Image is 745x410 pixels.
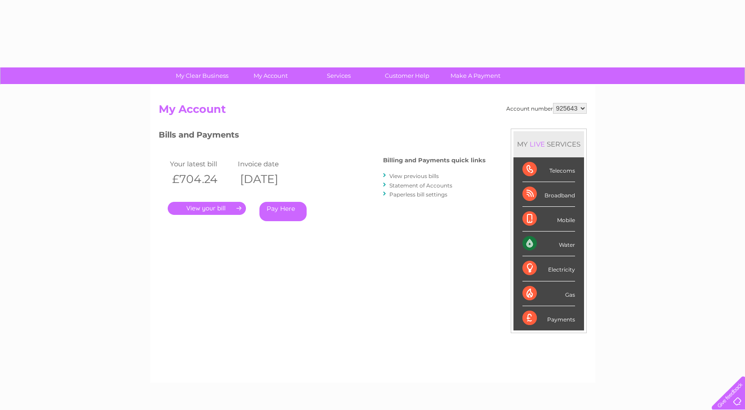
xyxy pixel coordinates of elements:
a: Make A Payment [438,67,513,84]
div: LIVE [528,140,547,148]
div: Broadband [522,182,575,207]
div: Gas [522,281,575,306]
td: Your latest bill [168,158,236,170]
a: Services [302,67,376,84]
a: . [168,202,246,215]
h3: Bills and Payments [159,129,486,144]
div: Telecoms [522,157,575,182]
h4: Billing and Payments quick links [383,157,486,164]
a: My Clear Business [165,67,239,84]
div: Payments [522,306,575,330]
a: Statement of Accounts [389,182,452,189]
th: £704.24 [168,170,236,188]
a: View previous bills [389,173,439,179]
div: MY SERVICES [513,131,584,157]
h2: My Account [159,103,587,120]
div: Electricity [522,256,575,281]
div: Water [522,232,575,256]
a: Paperless bill settings [389,191,447,198]
div: Account number [506,103,587,114]
div: Mobile [522,207,575,232]
td: Invoice date [236,158,303,170]
a: Pay Here [259,202,307,221]
a: Customer Help [370,67,444,84]
a: My Account [233,67,308,84]
th: [DATE] [236,170,303,188]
